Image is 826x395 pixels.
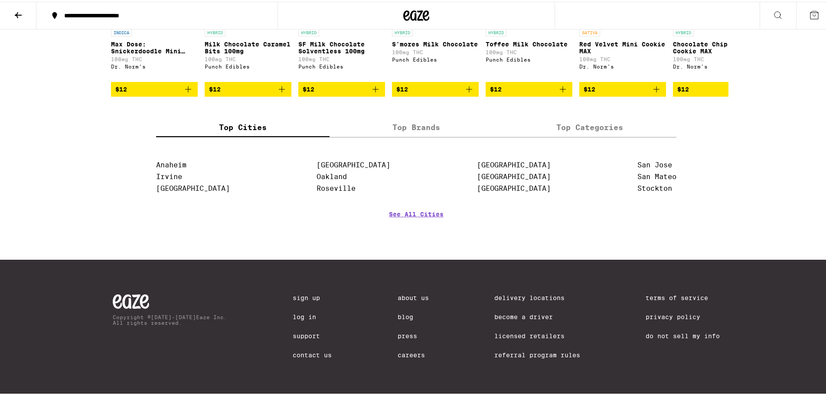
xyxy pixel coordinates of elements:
[646,331,720,338] a: Do Not Sell My Info
[579,62,666,68] div: Dr. Norm's
[494,331,580,338] a: Licensed Retailers
[477,171,551,179] a: [GEOGRAPHIC_DATA]
[392,39,479,46] p: S'mores Milk Chocolate
[111,80,198,95] button: Add to bag
[293,331,332,338] a: Support
[673,55,760,60] p: 100mg THC
[392,27,413,35] p: HYBRID
[584,84,595,91] span: $12
[486,48,572,53] p: 100mg THC
[156,183,230,191] a: [GEOGRAPHIC_DATA]
[398,312,429,319] a: Blog
[111,62,198,68] div: Dr. Norm's
[396,84,408,91] span: $12
[156,117,676,136] div: tabs
[293,350,332,357] a: Contact Us
[392,80,479,95] button: Add to bag
[156,171,182,179] a: Irvine
[156,117,330,135] label: Top Cities
[673,62,760,68] div: Dr. Norm's
[111,39,198,53] p: Max Dose: Snickerdoodle Mini Cookie - Indica
[205,62,291,68] div: Punch Edibles
[486,39,572,46] p: Toffee Milk Chocolate
[637,183,672,191] a: Stockton
[113,313,227,324] p: Copyright © [DATE]-[DATE] Eaze Inc. All rights reserved.
[298,80,385,95] button: Add to bag
[398,350,429,357] a: Careers
[579,55,666,60] p: 100mg THC
[293,293,332,300] a: Sign Up
[503,117,676,135] label: Top Categories
[579,39,666,53] p: Red Velvet Mini Cookie MAX
[486,80,572,95] button: Add to bag
[490,84,502,91] span: $12
[673,80,760,95] button: Add to bag
[330,117,503,135] label: Top Brands
[293,312,332,319] a: Log In
[637,171,676,179] a: San Mateo
[398,293,429,300] a: About Us
[303,84,314,91] span: $12
[477,159,551,167] a: [GEOGRAPHIC_DATA]
[579,80,666,95] button: Add to bag
[494,312,580,319] a: Become a Driver
[637,159,672,167] a: San Jose
[205,55,291,60] p: 100mg THC
[317,171,347,179] a: Oakland
[317,183,356,191] a: Roseville
[398,331,429,338] a: Press
[156,159,186,167] a: Anaheim
[673,39,760,53] p: Chocolate Chip Mini Cookie MAX
[392,55,479,61] div: Punch Edibles
[646,312,720,319] a: Privacy Policy
[317,159,390,167] a: [GEOGRAPHIC_DATA]
[205,27,225,35] p: HYBRID
[494,293,580,300] a: Delivery Locations
[673,27,694,35] p: HYBRID
[389,209,444,241] a: See All Cities
[298,62,385,68] div: Punch Edibles
[494,350,580,357] a: Referral Program Rules
[677,84,689,91] span: $12
[392,48,479,53] p: 100mg THC
[298,39,385,53] p: SF Milk Chocolate Solventless 100mg
[115,84,127,91] span: $12
[205,80,291,95] button: Add to bag
[486,55,572,61] div: Punch Edibles
[486,27,506,35] p: HYBRID
[298,27,319,35] p: HYBRID
[5,6,62,13] span: Hi. Need any help?
[298,55,385,60] p: 100mg THC
[205,39,291,53] p: Milk Chocolate Caramel Bits 100mg
[646,293,720,300] a: Terms of Service
[477,183,551,191] a: [GEOGRAPHIC_DATA]
[209,84,221,91] span: $12
[111,27,132,35] p: INDICA
[111,55,198,60] p: 108mg THC
[579,27,600,35] p: SATIVA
